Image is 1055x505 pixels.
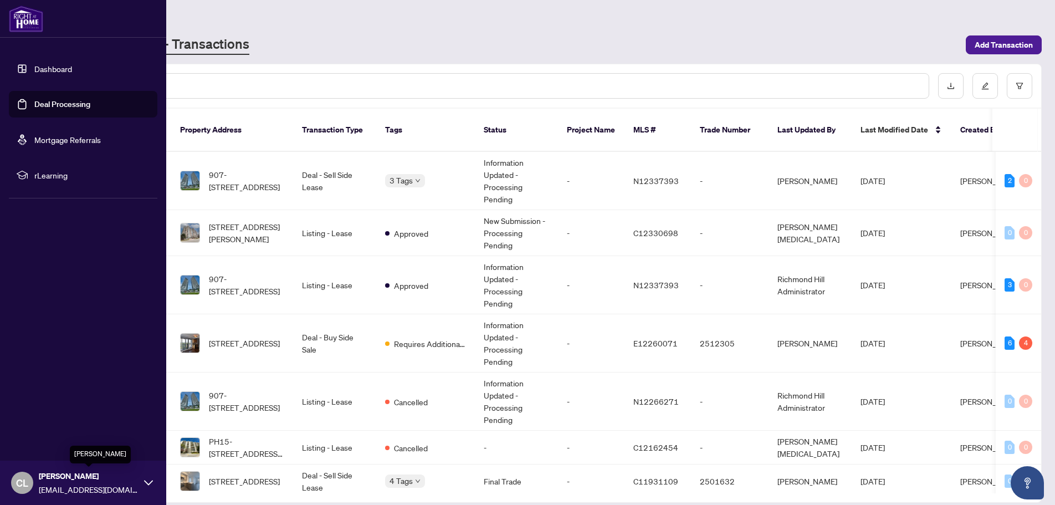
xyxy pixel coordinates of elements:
[394,396,428,408] span: Cancelled
[181,392,199,411] img: thumbnail-img
[475,256,558,314] td: Information Updated - Processing Pending
[633,280,679,290] span: N12337393
[633,396,679,406] span: N12266271
[861,338,885,348] span: [DATE]
[861,396,885,406] span: [DATE]
[558,314,624,373] td: -
[633,338,678,348] span: E12260071
[1005,226,1015,239] div: 0
[181,276,199,294] img: thumbnail-img
[769,256,852,314] td: Richmond Hill Administrator
[633,476,678,486] span: C11931109
[691,109,769,152] th: Trade Number
[293,314,376,373] td: Deal - Buy Side Sale
[960,442,1020,452] span: [PERSON_NAME]
[947,82,955,90] span: download
[390,174,413,187] span: 3 Tags
[181,334,199,353] img: thumbnail-img
[633,176,679,186] span: N12337393
[394,338,466,350] span: Requires Additional Docs
[1019,174,1032,187] div: 0
[624,109,691,152] th: MLS #
[951,109,1018,152] th: Created By
[691,373,769,431] td: -
[558,109,624,152] th: Project Name
[769,210,852,256] td: [PERSON_NAME][MEDICAL_DATA]
[769,314,852,373] td: [PERSON_NAME]
[394,442,428,454] span: Cancelled
[475,210,558,256] td: New Submission - Processing Pending
[34,99,90,109] a: Deal Processing
[293,431,376,465] td: Listing - Lease
[1005,475,1015,488] div: 0
[972,73,998,99] button: edit
[394,279,428,292] span: Approved
[960,228,1020,238] span: [PERSON_NAME]
[769,431,852,465] td: [PERSON_NAME][MEDICAL_DATA]
[415,478,421,484] span: down
[861,228,885,238] span: [DATE]
[691,465,769,498] td: 2501632
[960,476,1020,486] span: [PERSON_NAME]
[960,338,1020,348] span: [PERSON_NAME]
[181,472,199,491] img: thumbnail-img
[691,152,769,210] td: -
[558,152,624,210] td: -
[1007,73,1032,99] button: filter
[475,314,558,373] td: Information Updated - Processing Pending
[39,470,139,482] span: [PERSON_NAME]
[861,176,885,186] span: [DATE]
[181,223,199,242] img: thumbnail-img
[1011,466,1044,499] button: Open asap
[1019,441,1032,454] div: 0
[558,210,624,256] td: -
[1005,441,1015,454] div: 0
[558,431,624,465] td: -
[769,373,852,431] td: Richmond Hill Administrator
[39,483,139,496] span: [EMAIL_ADDRESS][DOMAIN_NAME]
[1019,336,1032,350] div: 4
[1005,395,1015,408] div: 0
[394,227,428,239] span: Approved
[181,171,199,190] img: thumbnail-img
[34,135,101,145] a: Mortgage Referrals
[209,389,284,414] span: 907-[STREET_ADDRESS]
[293,109,376,152] th: Transaction Type
[1019,395,1032,408] div: 0
[209,169,284,193] span: 907-[STREET_ADDRESS]
[558,465,624,498] td: -
[861,280,885,290] span: [DATE]
[975,36,1033,54] span: Add Transaction
[966,35,1042,54] button: Add Transaction
[960,396,1020,406] span: [PERSON_NAME]
[209,221,284,245] span: [STREET_ADDRESS][PERSON_NAME]
[475,109,558,152] th: Status
[1016,82,1023,90] span: filter
[293,373,376,431] td: Listing - Lease
[558,256,624,314] td: -
[1005,174,1015,187] div: 2
[691,256,769,314] td: -
[691,314,769,373] td: 2512305
[209,337,280,349] span: [STREET_ADDRESS]
[9,6,43,32] img: logo
[475,465,558,498] td: Final Trade
[1019,278,1032,292] div: 0
[209,475,280,487] span: [STREET_ADDRESS]
[769,465,852,498] td: [PERSON_NAME]
[633,442,678,452] span: C12162454
[938,73,964,99] button: download
[981,82,989,90] span: edit
[769,109,852,152] th: Last Updated By
[691,210,769,256] td: -
[1019,226,1032,239] div: 0
[475,373,558,431] td: Information Updated - Processing Pending
[209,273,284,297] span: 907-[STREET_ADDRESS]
[376,109,475,152] th: Tags
[960,176,1020,186] span: [PERSON_NAME]
[293,465,376,498] td: Deal - Sell Side Lease
[181,438,199,457] img: thumbnail-img
[293,256,376,314] td: Listing - Lease
[861,124,928,136] span: Last Modified Date
[293,152,376,210] td: Deal - Sell Side Lease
